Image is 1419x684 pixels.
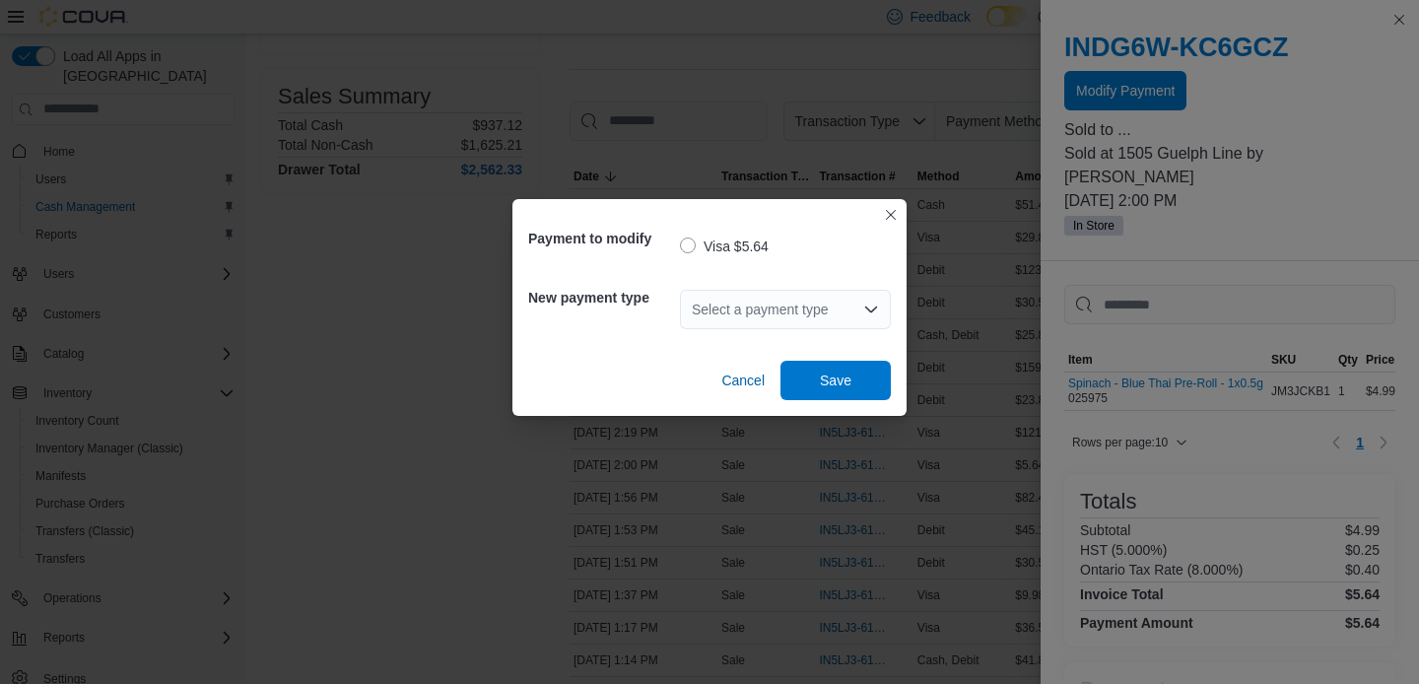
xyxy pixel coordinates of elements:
[528,219,676,258] h5: Payment to modify
[780,361,891,400] button: Save
[528,278,676,317] h5: New payment type
[680,235,769,258] label: Visa $5.64
[820,371,851,390] span: Save
[879,203,903,227] button: Closes this modal window
[721,371,765,390] span: Cancel
[692,298,694,321] input: Accessible screen reader label
[713,361,773,400] button: Cancel
[863,302,879,317] button: Open list of options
